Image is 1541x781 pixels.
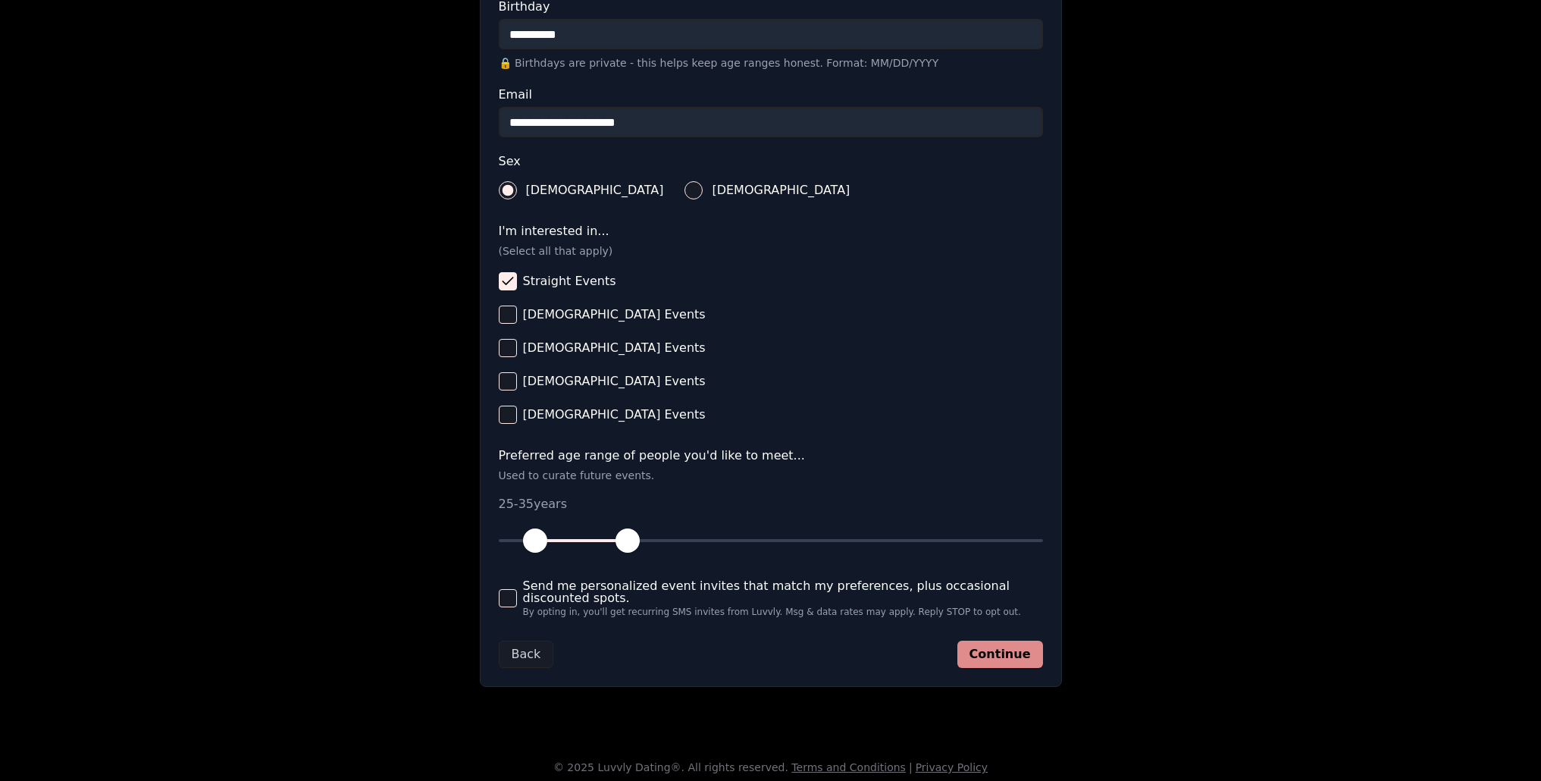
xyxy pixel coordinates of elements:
[523,342,706,354] span: [DEMOGRAPHIC_DATA] Events
[499,181,517,199] button: [DEMOGRAPHIC_DATA]
[523,409,706,421] span: [DEMOGRAPHIC_DATA] Events
[499,450,1043,462] label: Preferred age range of people you'd like to meet...
[499,272,517,290] button: Straight Events
[791,761,906,773] a: Terms and Conditions
[499,89,1043,101] label: Email
[499,225,1043,237] label: I'm interested in...
[523,275,616,287] span: Straight Events
[499,641,554,668] button: Back
[523,309,706,321] span: [DEMOGRAPHIC_DATA] Events
[499,468,1043,483] p: Used to curate future events.
[526,184,664,196] span: [DEMOGRAPHIC_DATA]
[957,641,1043,668] button: Continue
[916,761,988,773] a: Privacy Policy
[909,761,913,773] span: |
[499,1,1043,13] label: Birthday
[499,306,517,324] button: [DEMOGRAPHIC_DATA] Events
[712,184,850,196] span: [DEMOGRAPHIC_DATA]
[523,580,1043,604] span: Send me personalized event invites that match my preferences, plus occasional discounted spots.
[499,589,517,607] button: Send me personalized event invites that match my preferences, plus occasional discounted spots.By...
[523,607,1043,616] span: By opting in, you'll get recurring SMS invites from Luvvly. Msg & data rates may apply. Reply STO...
[523,375,706,387] span: [DEMOGRAPHIC_DATA] Events
[499,339,517,357] button: [DEMOGRAPHIC_DATA] Events
[499,406,517,424] button: [DEMOGRAPHIC_DATA] Events
[499,243,1043,259] p: (Select all that apply)
[499,372,517,390] button: [DEMOGRAPHIC_DATA] Events
[499,155,1043,168] label: Sex
[684,181,703,199] button: [DEMOGRAPHIC_DATA]
[499,495,1043,513] p: 25 - 35 years
[499,55,1043,71] p: 🔒 Birthdays are private - this helps keep age ranges honest. Format: MM/DD/YYYY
